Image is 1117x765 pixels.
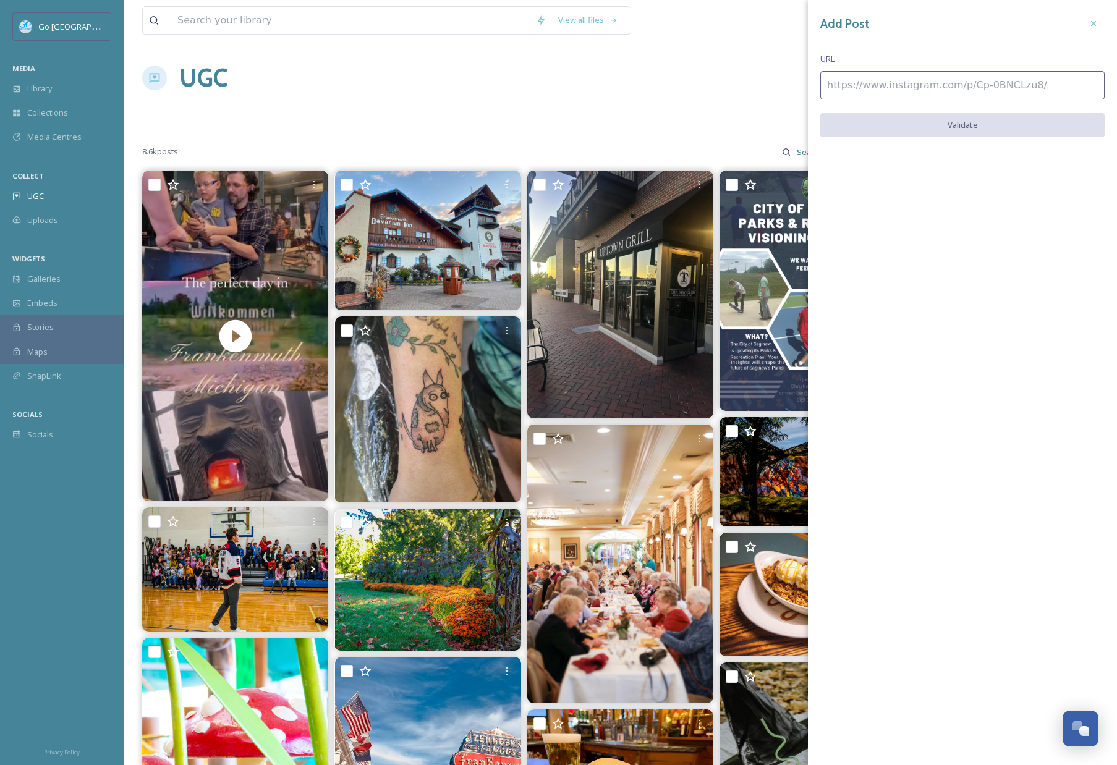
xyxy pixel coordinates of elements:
img: ⚡Brought a lil life to this Frankenweenie ✨😍💚 Thank you for the practice! 🫶 #evermoretattoogaller... [335,316,521,502]
span: Uploads [27,214,58,226]
span: Privacy Policy [44,748,80,756]
span: Collections [27,107,68,119]
img: Good morning, Uptown🍂🍁 It’s a brisk fall day! Warm up with our fresh brewed coffee ☕️ & don’t for... [527,171,713,418]
span: Socials [27,429,53,441]
img: Chrysanthemums have arrived! Enjoy pops of fall in seasonal pots all through the Gardens and the ... [335,509,521,651]
img: GoGreatLogo_MISkies_RegionalTrails%20%281%29.png [20,20,32,33]
span: Library [27,83,52,95]
input: Search your library [171,7,530,34]
span: Stories [27,321,54,333]
img: Nothing says fall quite like warm Apple Crisp! 🍎✨ Cozy up with this seasonal favorite today at Om... [720,533,906,657]
span: UGC [27,190,44,202]
button: Open Chat [1063,711,1098,746]
span: SOCIALS [12,410,43,419]
input: https://www.instagram.com/p/Cp-0BNCLzu8/ [820,71,1105,99]
span: Go [GEOGRAPHIC_DATA] [38,20,130,32]
a: UGC [179,59,227,96]
button: Validate [820,113,1105,137]
span: COLLECT [12,171,44,180]
span: Embeds [27,297,57,309]
span: SnapLink [27,370,61,382]
span: Galleries [27,273,61,285]
img: Dinner never sounded so good!🍽️🎶 From toe-tappin' tunes to unforgettable performances, Classic Wo... [527,425,713,704]
img: We had a blast this morning with the 4th graders at North Elementary School!! Our school visits a... [142,507,328,632]
a: View all files [552,8,624,32]
img: Good morning, Frankenmuth! 💙🌅 #BavarianInn #Frankenmuth #Michigan #sunrise #michigantravel [335,171,521,310]
span: Maps [27,346,48,358]
video: The perfect autumn day in #Frankenmuth frankenmuth #Michigan awaits and is easier and more afford... [142,171,328,501]
a: Privacy Policy [44,744,80,759]
input: Search [791,140,831,164]
h3: Add Post [820,15,869,33]
span: WIDGETS [12,254,45,263]
img: thumbnail [142,171,328,501]
span: URL [820,53,835,65]
span: Media Centres [27,131,82,143]
img: Wenonah Park. #baycitymichigan #baycitymi #greatlakesbay #downtownbaycity #michiganawesome #michi... [720,417,906,526]
img: Please join us this tomorrow, Thursday, October 9th, as we discuss the future of our Saginaw Park... [720,171,906,411]
span: MEDIA [12,64,35,73]
span: 8.6k posts [142,146,178,158]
